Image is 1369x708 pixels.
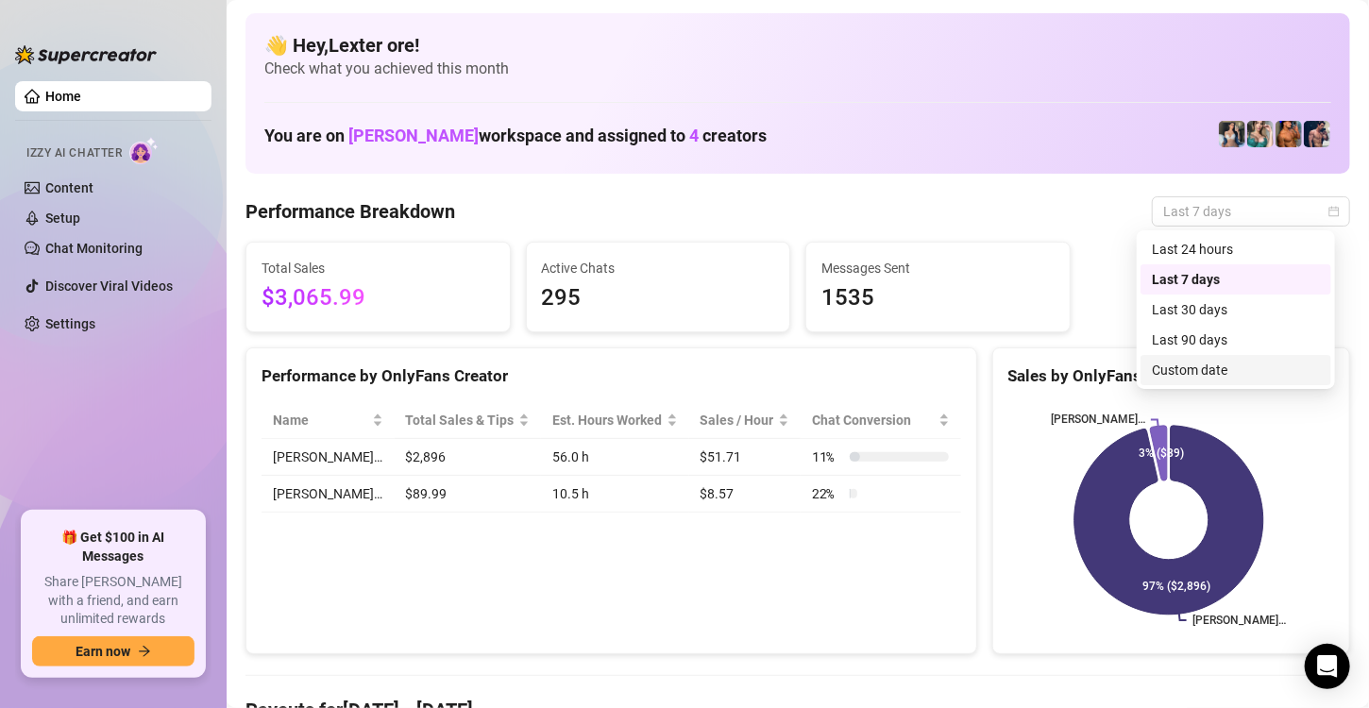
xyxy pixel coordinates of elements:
span: Izzy AI Chatter [26,144,122,162]
span: Messages Sent [821,258,1055,278]
th: Name [262,402,395,439]
img: JG [1276,121,1302,147]
img: Zaddy [1247,121,1274,147]
div: Last 90 days [1141,325,1331,355]
span: Earn now [76,644,130,659]
div: Sales by OnlyFans Creator [1008,363,1334,389]
td: $8.57 [689,476,801,513]
div: Custom date [1152,360,1320,380]
text: [PERSON_NAME]… [1192,615,1287,628]
div: Performance by OnlyFans Creator [262,363,961,389]
span: 22 % [812,483,842,504]
button: Earn nowarrow-right [32,636,194,666]
span: Chat Conversion [812,410,935,430]
a: Home [45,89,81,104]
span: Name [273,410,368,430]
div: Last 24 hours [1141,234,1331,264]
h4: Performance Breakdown [245,198,455,225]
span: Total Sales & Tips [406,410,515,430]
span: calendar [1328,206,1340,217]
span: Check what you achieved this month [264,59,1331,79]
img: AI Chatter [129,137,159,164]
span: 4 [689,126,699,145]
span: Last 7 days [1163,197,1339,226]
th: Total Sales & Tips [395,402,542,439]
div: Est. Hours Worked [552,410,663,430]
span: Share [PERSON_NAME] with a friend, and earn unlimited rewards [32,573,194,629]
td: $2,896 [395,439,542,476]
span: 11 % [812,447,842,467]
span: $3,065.99 [262,280,495,316]
a: Settings [45,316,95,331]
span: [PERSON_NAME] [348,126,479,145]
div: Last 90 days [1152,329,1320,350]
a: Discover Viral Videos [45,278,173,294]
td: $51.71 [689,439,801,476]
span: 1535 [821,280,1055,316]
div: Last 30 days [1141,295,1331,325]
img: Katy [1219,121,1245,147]
td: [PERSON_NAME]… [262,476,395,513]
span: 295 [542,280,775,316]
td: [PERSON_NAME]… [262,439,395,476]
h1: You are on workspace and assigned to creators [264,126,767,146]
img: Axel [1304,121,1330,147]
a: Content [45,180,93,195]
span: arrow-right [138,645,151,658]
span: 🎁 Get $100 in AI Messages [32,529,194,565]
td: 10.5 h [541,476,689,513]
th: Sales / Hour [689,402,801,439]
a: Setup [45,211,80,226]
td: $89.99 [395,476,542,513]
span: Total Sales [262,258,495,278]
span: Active Chats [542,258,775,278]
div: Last 7 days [1152,269,1320,290]
div: Custom date [1141,355,1331,385]
text: [PERSON_NAME]… [1051,413,1145,427]
th: Chat Conversion [801,402,961,439]
td: 56.0 h [541,439,689,476]
div: Last 7 days [1141,264,1331,295]
div: Last 30 days [1152,299,1320,320]
a: Chat Monitoring [45,241,143,256]
h4: 👋 Hey, Lexter ore ! [264,32,1331,59]
div: Last 24 hours [1152,239,1320,260]
img: logo-BBDzfeDw.svg [15,45,157,64]
span: Sales / Hour [701,410,774,430]
div: Open Intercom Messenger [1305,644,1350,689]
